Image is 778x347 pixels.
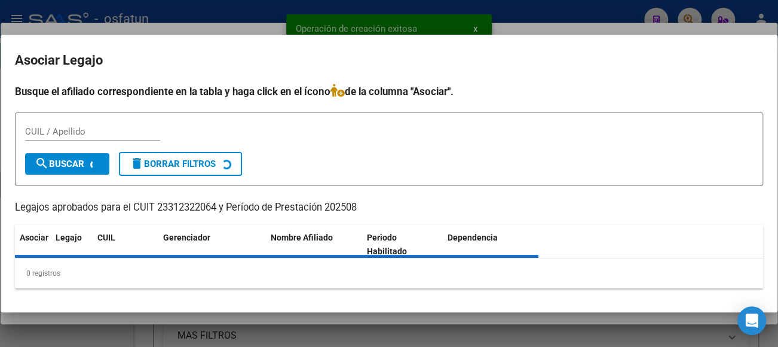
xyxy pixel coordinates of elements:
datatable-header-cell: Gerenciador [158,225,266,264]
datatable-header-cell: Asociar [15,225,51,264]
div: 0 registros [15,258,763,288]
span: Dependencia [448,233,498,242]
span: Asociar [20,233,48,242]
span: Periodo Habilitado [367,233,407,256]
button: Buscar [25,153,109,175]
datatable-header-cell: Dependencia [443,225,539,264]
span: Borrar Filtros [130,159,216,169]
datatable-header-cell: Legajo [51,225,93,264]
button: Borrar Filtros [119,152,242,176]
span: Buscar [35,159,84,169]
h2: Asociar Legajo [15,49,763,72]
datatable-header-cell: Periodo Habilitado [362,225,443,264]
mat-icon: delete [130,156,144,171]
span: Legajo [56,233,82,242]
mat-icon: search [35,156,49,171]
span: Nombre Afiliado [271,233,333,242]
span: Gerenciador [163,233,210,242]
p: Legajos aprobados para el CUIT 23312322064 y Período de Prestación 202508 [15,200,763,215]
span: CUIL [97,233,115,242]
datatable-header-cell: CUIL [93,225,158,264]
datatable-header-cell: Nombre Afiliado [266,225,362,264]
div: Open Intercom Messenger [737,306,766,335]
h4: Busque el afiliado correspondiente en la tabla y haga click en el ícono de la columna "Asociar". [15,84,763,99]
